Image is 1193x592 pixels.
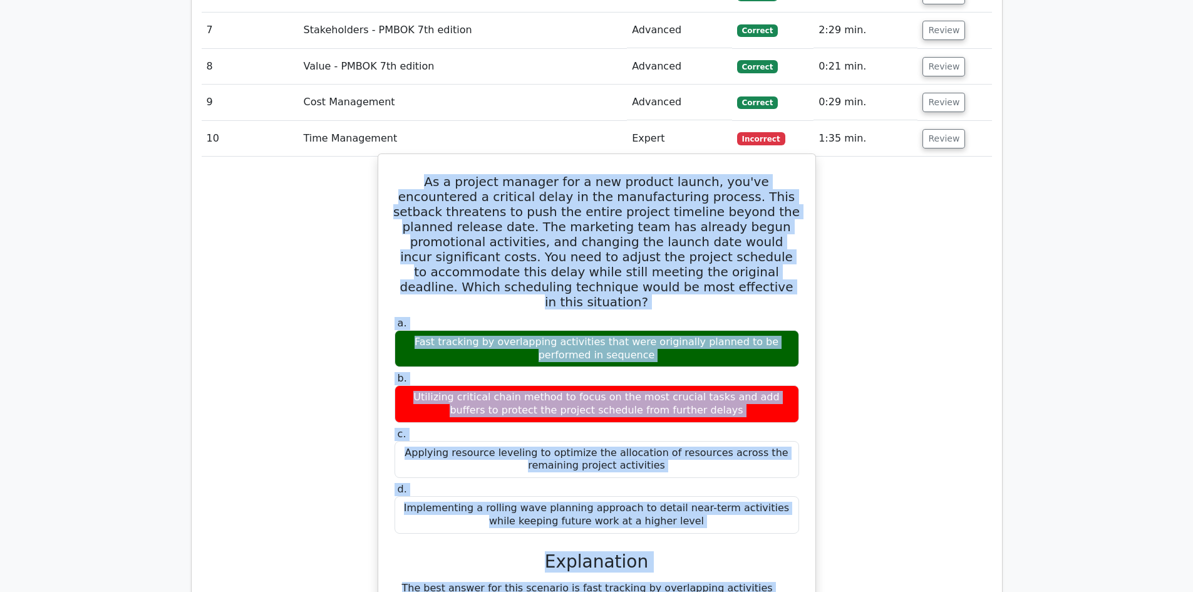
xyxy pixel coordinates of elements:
span: b. [398,372,407,384]
td: 9 [202,85,299,120]
td: Cost Management [299,85,627,120]
td: 0:29 min. [813,85,917,120]
td: 1:35 min. [813,121,917,157]
td: Advanced [627,49,732,85]
div: Applying resource leveling to optimize the allocation of resources across the remaining project a... [395,441,799,479]
td: Expert [627,121,732,157]
td: Advanced [627,85,732,120]
span: a. [398,317,407,329]
td: 0:21 min. [813,49,917,85]
span: Incorrect [737,132,785,145]
div: Fast tracking by overlapping activities that were originally planned to be performed in sequence [395,330,799,368]
span: Correct [737,60,778,73]
td: 10 [202,121,299,157]
td: 7 [202,13,299,48]
button: Review [922,57,965,76]
div: Utilizing critical chain method to focus on the most crucial tasks and add buffers to protect the... [395,385,799,423]
button: Review [922,21,965,40]
span: Correct [737,96,778,109]
td: Advanced [627,13,732,48]
button: Review [922,93,965,112]
span: d. [398,483,407,495]
h3: Explanation [402,551,792,573]
div: Implementing a rolling wave planning approach to detail near-term activities while keeping future... [395,496,799,534]
td: 2:29 min. [813,13,917,48]
button: Review [922,129,965,148]
span: Correct [737,24,778,37]
span: c. [398,428,406,440]
td: Stakeholders - PMBOK 7th edition [299,13,627,48]
h5: As a project manager for a new product launch, you've encountered a critical delay in the manufac... [393,174,800,309]
td: Time Management [299,121,627,157]
td: Value - PMBOK 7th edition [299,49,627,85]
td: 8 [202,49,299,85]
